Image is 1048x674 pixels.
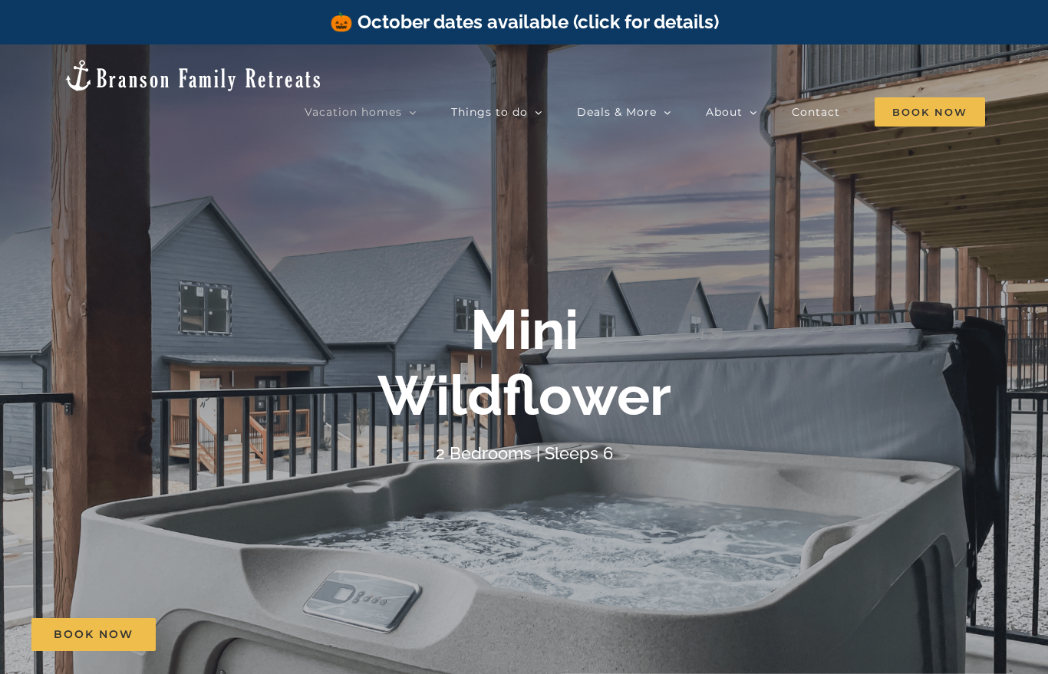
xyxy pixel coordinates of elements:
span: Contact [792,107,840,117]
a: Things to do [451,97,542,127]
a: Vacation homes [305,97,417,127]
a: About [706,97,757,127]
span: Vacation homes [305,107,402,117]
span: Things to do [451,107,528,117]
a: Book Now [31,618,156,651]
nav: Main Menu [305,97,985,127]
img: Branson Family Retreats Logo [63,58,323,93]
span: Book Now [54,628,133,641]
b: Mini Wildflower [377,297,671,428]
span: About [706,107,743,117]
h4: 2 Bedrooms | Sleeps 6 [436,443,613,463]
a: Deals & More [577,97,671,127]
span: Deals & More [577,107,657,117]
span: Book Now [875,97,985,127]
a: Contact [792,97,840,127]
a: 🎃 October dates available (click for details) [330,11,719,33]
